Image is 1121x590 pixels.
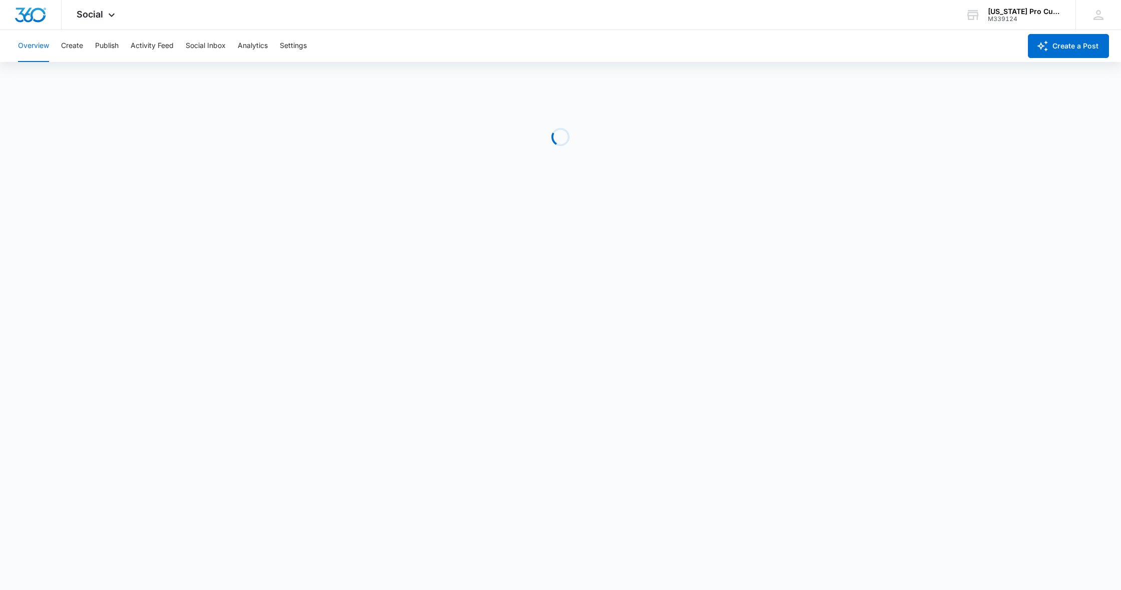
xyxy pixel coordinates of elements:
button: Analytics [238,30,268,62]
button: Overview [18,30,49,62]
button: Social Inbox [186,30,226,62]
span: Social [77,9,103,19]
button: Create a Post [1028,34,1109,58]
button: Activity Feed [131,30,174,62]
button: Settings [280,30,307,62]
button: Publish [95,30,119,62]
button: Create [61,30,83,62]
div: account id [988,15,1061,22]
div: account name [988,7,1061,15]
